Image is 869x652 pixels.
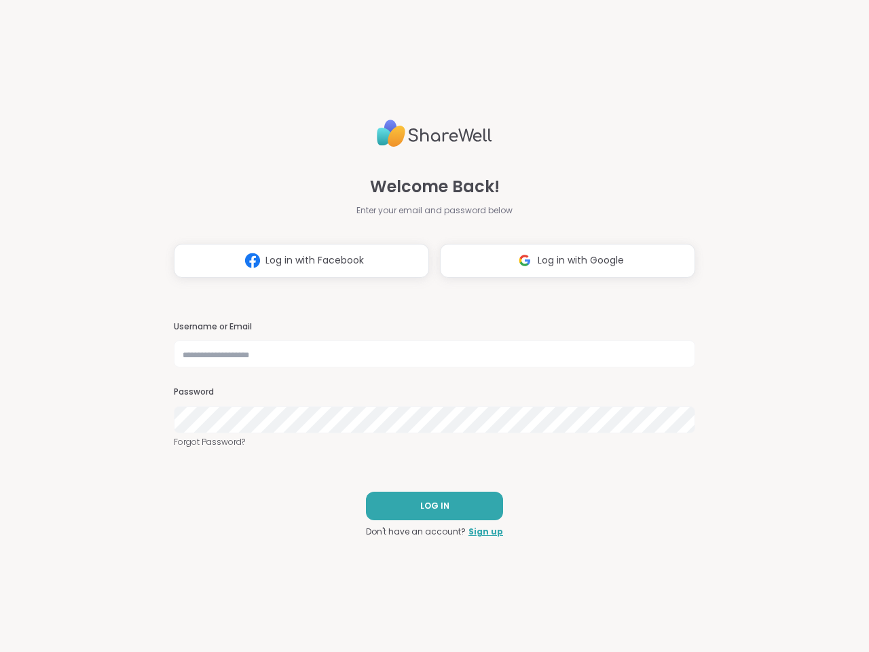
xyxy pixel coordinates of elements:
[468,526,503,538] a: Sign up
[174,436,695,448] a: Forgot Password?
[377,114,492,153] img: ShareWell Logo
[174,244,429,278] button: Log in with Facebook
[366,492,503,520] button: LOG IN
[265,253,364,268] span: Log in with Facebook
[366,526,466,538] span: Don't have an account?
[240,248,265,273] img: ShareWell Logomark
[356,204,513,217] span: Enter your email and password below
[174,321,695,333] h3: Username or Email
[538,253,624,268] span: Log in with Google
[512,248,538,273] img: ShareWell Logomark
[370,175,500,199] span: Welcome Back!
[440,244,695,278] button: Log in with Google
[420,500,449,512] span: LOG IN
[174,386,695,398] h3: Password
